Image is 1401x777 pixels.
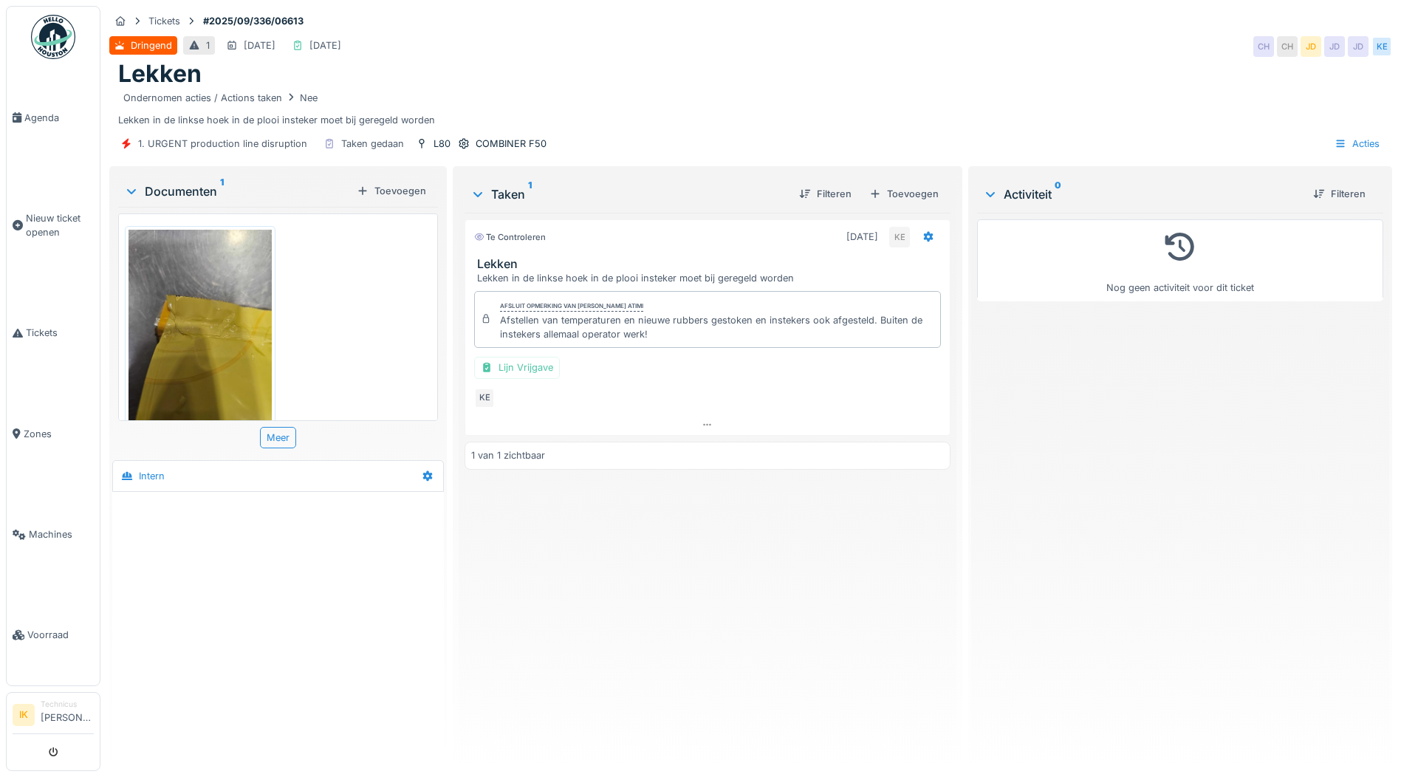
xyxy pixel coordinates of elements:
div: COMBINER F50 [476,137,547,151]
div: L80 [434,137,451,151]
h1: Lekken [118,60,202,88]
div: KE [474,388,495,408]
div: Lijn Vrijgave [474,357,560,378]
div: Taken gedaan [341,137,404,151]
sup: 0 [1055,185,1061,203]
a: Voorraad [7,585,100,685]
div: Lekken in de linkse hoek in de plooi insteker moet bij geregeld worden [477,271,944,285]
div: Tickets [148,14,180,28]
span: Voorraad [27,628,94,642]
h3: Lekken [477,257,944,271]
div: CH [1253,36,1274,57]
strong: #2025/09/336/06613 [197,14,309,28]
div: Activiteit [983,185,1301,203]
div: 1 [206,38,210,52]
a: IK Technicus[PERSON_NAME] [13,699,94,734]
span: Nieuw ticket openen [26,211,94,239]
a: Nieuw ticket openen [7,168,100,283]
div: Nog geen activiteit voor dit ticket [987,226,1374,295]
a: Agenda [7,67,100,168]
div: JD [1348,36,1369,57]
div: KE [889,227,910,247]
div: Intern [139,469,165,483]
div: Toevoegen [351,181,432,201]
div: Ondernomen acties / Actions taken Nee [123,91,318,105]
div: 1. URGENT production line disruption [138,137,307,151]
img: Badge_color-CXgf-gQk.svg [31,15,75,59]
div: Taken [470,185,787,203]
div: JD [1301,36,1321,57]
div: Afstellen van temperaturen en nieuwe rubbers gestoken en instekers ook afgesteld. Buiten de inste... [500,313,934,341]
div: Filteren [793,184,857,204]
a: Machines [7,485,100,585]
div: Documenten [124,182,351,200]
sup: 1 [220,182,224,200]
img: 8oq3b6prd17g2d4xpilfaa8djsdo [129,230,272,420]
div: Meer [260,427,296,448]
div: Technicus [41,699,94,710]
li: IK [13,704,35,726]
a: Zones [7,383,100,484]
div: [DATE] [244,38,275,52]
div: Filteren [1307,184,1371,204]
div: [DATE] [309,38,341,52]
span: Tickets [26,326,94,340]
div: Toevoegen [863,184,945,204]
div: Afsluit opmerking van [PERSON_NAME] atimi [500,301,643,312]
div: Lekken in de linkse hoek in de plooi insteker moet bij geregeld worden [118,89,1383,127]
span: Machines [29,527,94,541]
div: KE [1371,36,1392,57]
div: Dringend [131,38,172,52]
span: Zones [24,427,94,441]
a: Tickets [7,283,100,383]
div: CH [1277,36,1298,57]
span: Agenda [24,111,94,125]
div: Te controleren [474,231,546,244]
div: Acties [1328,133,1386,154]
div: 1 van 1 zichtbaar [471,448,545,462]
div: [DATE] [846,230,878,244]
li: [PERSON_NAME] [41,699,94,730]
div: JD [1324,36,1345,57]
sup: 1 [528,185,532,203]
